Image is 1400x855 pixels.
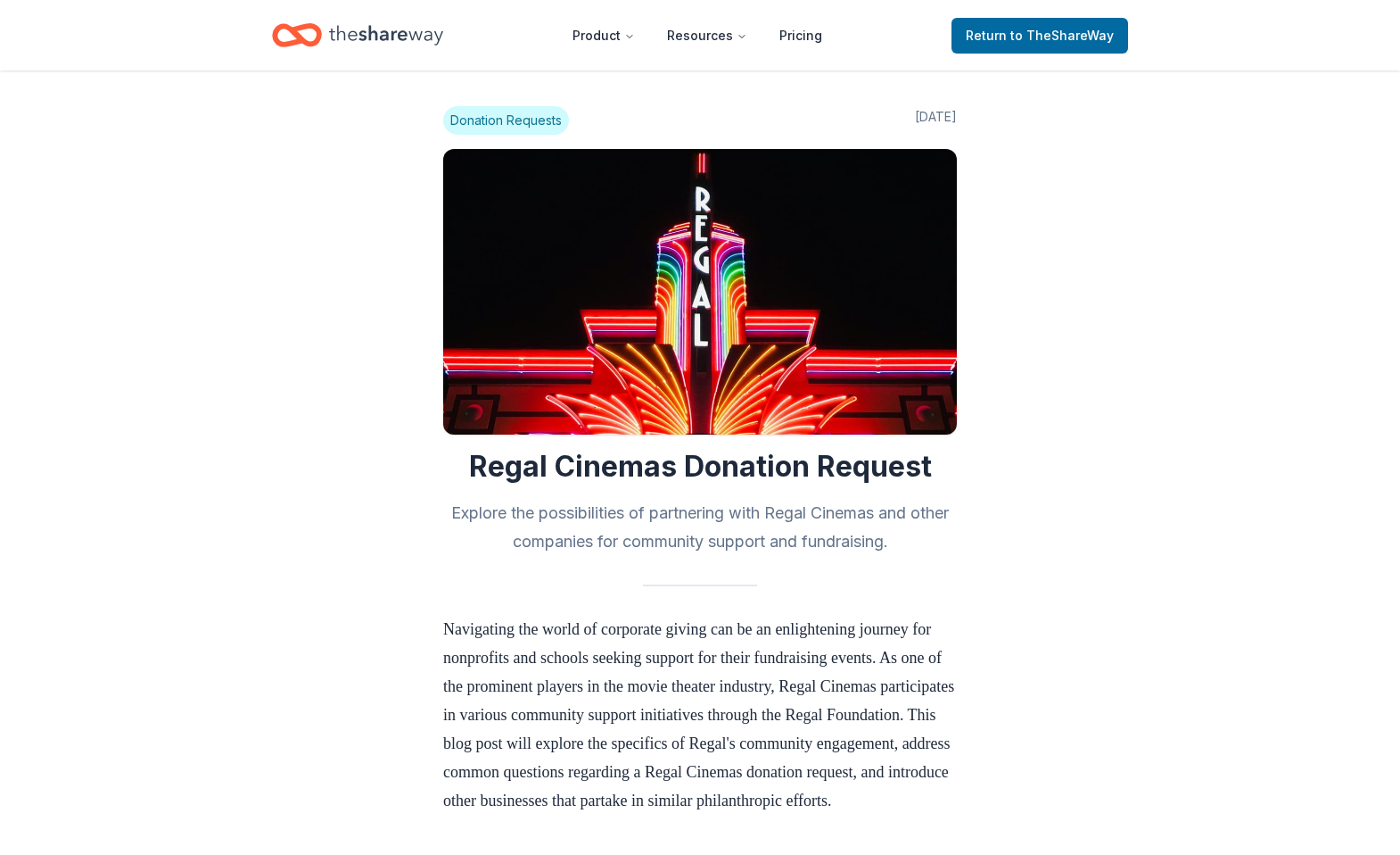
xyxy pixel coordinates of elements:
h1: Regal Cinemas Donation Request [443,449,957,485]
nav: Main [558,14,836,56]
a: Returnto TheShareWay [951,18,1128,54]
span: Donation Requests [443,106,569,135]
img: Image for Regal Cinemas Donation Request [443,149,957,435]
span: to TheShareWay [1010,28,1114,43]
h2: Explore the possibilities of partnering with Regal Cinemas and other companies for community supp... [443,499,957,556]
a: Home [272,14,443,56]
p: Navigating the world of corporate giving can be an enlightening journey for nonprofits and school... [443,615,957,815]
button: Resources [653,18,762,54]
button: Product [558,18,649,54]
span: Return [966,25,1114,46]
a: Pricing [765,18,836,54]
span: [DATE] [915,106,957,135]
